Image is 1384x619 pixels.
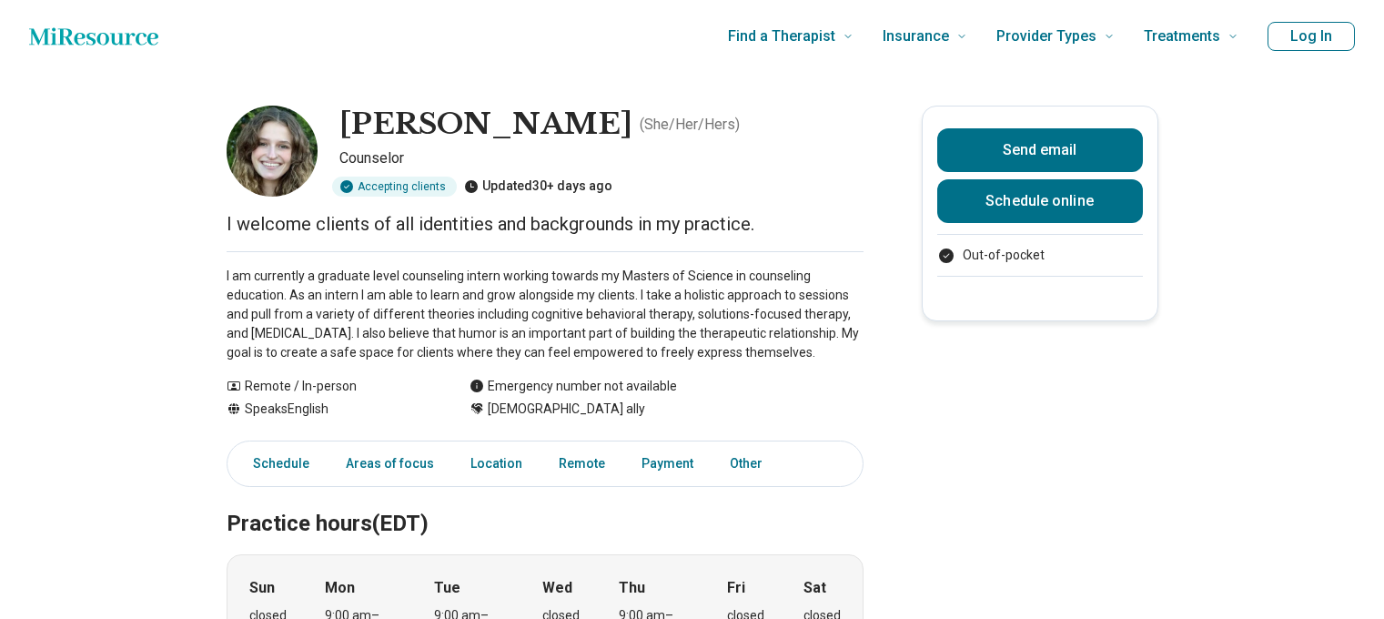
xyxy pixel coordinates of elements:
[1268,22,1355,51] button: Log In
[231,445,320,482] a: Schedule
[803,577,826,599] strong: Sat
[332,177,457,197] div: Accepting clients
[227,377,433,396] div: Remote / In-person
[548,445,616,482] a: Remote
[542,577,572,599] strong: Wed
[325,577,355,599] strong: Mon
[227,465,864,540] h2: Practice hours (EDT)
[227,106,318,197] img: Rebecca Capps, Counselor
[227,400,433,419] div: Speaks English
[937,128,1143,172] button: Send email
[640,114,740,136] p: ( She/Her/Hers )
[883,24,949,49] span: Insurance
[488,400,645,419] span: [DEMOGRAPHIC_DATA] ally
[937,246,1143,265] li: Out-of-pocket
[460,445,533,482] a: Location
[937,179,1143,223] a: Schedule online
[631,445,704,482] a: Payment
[464,177,612,197] div: Updated 30+ days ago
[249,577,275,599] strong: Sun
[937,246,1143,265] ul: Payment options
[227,211,864,237] p: I welcome clients of all identities and backgrounds in my practice.
[470,377,677,396] div: Emergency number not available
[1144,24,1220,49] span: Treatments
[728,24,835,49] span: Find a Therapist
[996,24,1096,49] span: Provider Types
[727,577,745,599] strong: Fri
[335,445,445,482] a: Areas of focus
[339,147,864,169] p: Counselor
[619,577,645,599] strong: Thu
[227,267,864,362] p: I am currently a graduate level counseling intern working towards my Masters of Science in counse...
[434,577,460,599] strong: Tue
[719,445,784,482] a: Other
[29,18,158,55] a: Home page
[339,106,632,144] h1: [PERSON_NAME]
